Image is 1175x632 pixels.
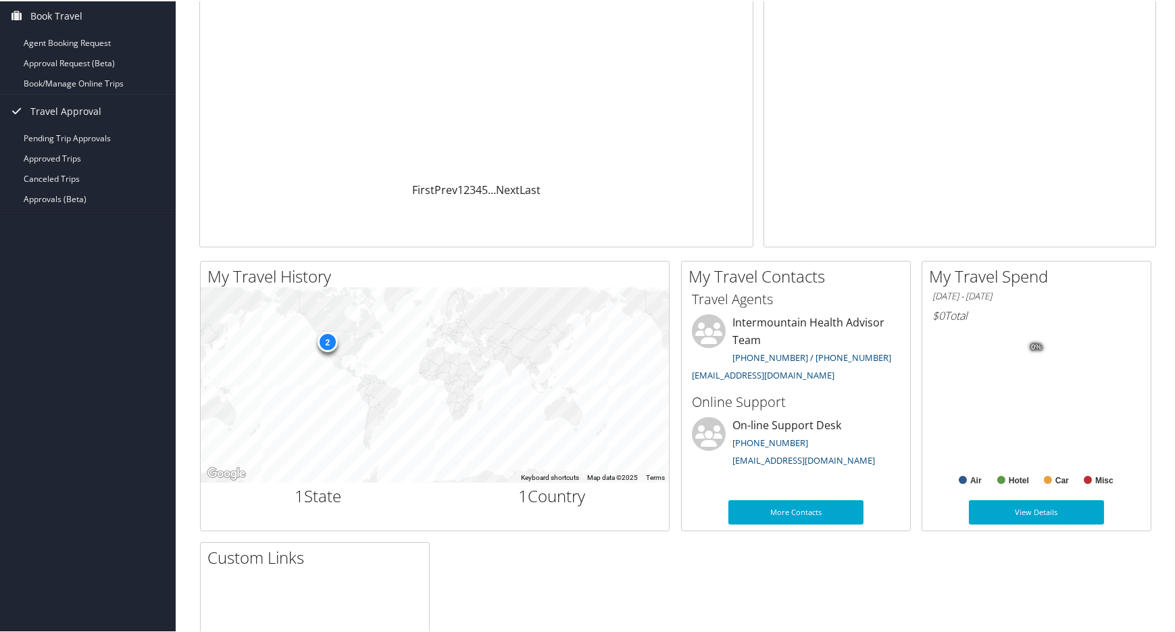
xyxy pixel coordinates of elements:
h2: State [211,483,425,506]
li: On-line Support Desk [685,416,907,471]
text: Misc [1095,475,1114,484]
a: Terms (opens in new tab) [646,472,665,480]
span: Travel Approval [30,93,101,127]
h6: [DATE] - [DATE] [932,289,1141,301]
div: 2 [317,331,337,351]
span: Map data ©2025 [587,472,638,480]
a: 4 [476,181,482,196]
text: Air [970,475,982,484]
span: 1 [518,483,528,506]
span: $0 [932,307,945,322]
a: [PHONE_NUMBER] / [PHONE_NUMBER] [732,350,891,362]
a: More Contacts [728,499,864,523]
a: View Details [969,499,1104,523]
a: [EMAIL_ADDRESS][DOMAIN_NAME] [732,453,875,465]
a: Prev [434,181,457,196]
a: Next [496,181,520,196]
a: 1 [457,181,464,196]
h2: Country [445,483,659,506]
h3: Travel Agents [692,289,900,308]
text: Car [1055,475,1069,484]
a: [EMAIL_ADDRESS][DOMAIN_NAME] [692,368,834,380]
a: Open this area in Google Maps (opens a new window) [204,464,249,481]
a: [PHONE_NUMBER] [732,435,808,447]
a: 3 [470,181,476,196]
h2: My Travel History [207,264,669,287]
span: … [488,181,496,196]
h2: My Travel Spend [929,264,1151,287]
li: Intermountain Health Advisor Team [685,313,907,385]
h6: Total [932,307,1141,322]
a: First [412,181,434,196]
h2: Custom Links [207,545,429,568]
img: Google [204,464,249,481]
h2: My Travel Contacts [689,264,910,287]
h3: Online Support [692,391,900,410]
text: Hotel [1009,475,1029,484]
a: 2 [464,181,470,196]
a: 5 [482,181,488,196]
tspan: 0% [1031,342,1042,350]
a: Last [520,181,541,196]
button: Keyboard shortcuts [521,472,579,481]
span: 1 [295,483,304,506]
